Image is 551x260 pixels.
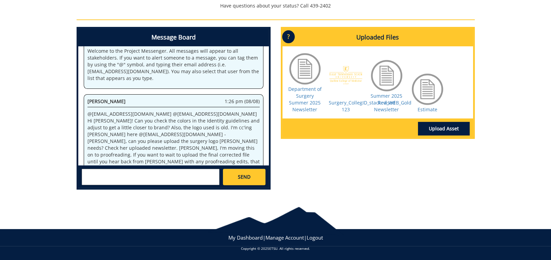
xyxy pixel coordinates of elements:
p: @[EMAIL_ADDRESS][DOMAIN_NAME] @[EMAIL_ADDRESS][DOMAIN_NAME] Hi [PERSON_NAME]! Can you check the c... [87,111,260,185]
a: My Dashboard [228,234,263,241]
a: Estimate [418,106,437,113]
p: Have questions about your status? Call 439-2402 [77,2,475,9]
span: SEND [238,174,250,180]
a: Summer 2025 Revised Newsletter [371,93,402,113]
a: Department of Surgery Summer 2025 Newsletter [288,86,322,113]
textarea: messageToSend [82,169,220,185]
a: Upload Asset [418,122,470,135]
p: ? [282,30,295,43]
h4: Uploaded Files [282,29,473,46]
a: ETSU [269,246,277,251]
a: Logout [307,234,323,241]
h4: Message Board [78,29,269,46]
span: [PERSON_NAME] [87,98,126,104]
a: Surgery_CollegID_stacked_WEB_Gold 123 [329,99,411,113]
p: Welcome to the Project Messenger. All messages will appear to all stakeholders. If you want to al... [87,48,260,82]
a: SEND [223,169,265,185]
span: 1:26 pm (08/08) [225,98,260,105]
a: Manage Account [265,234,304,241]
